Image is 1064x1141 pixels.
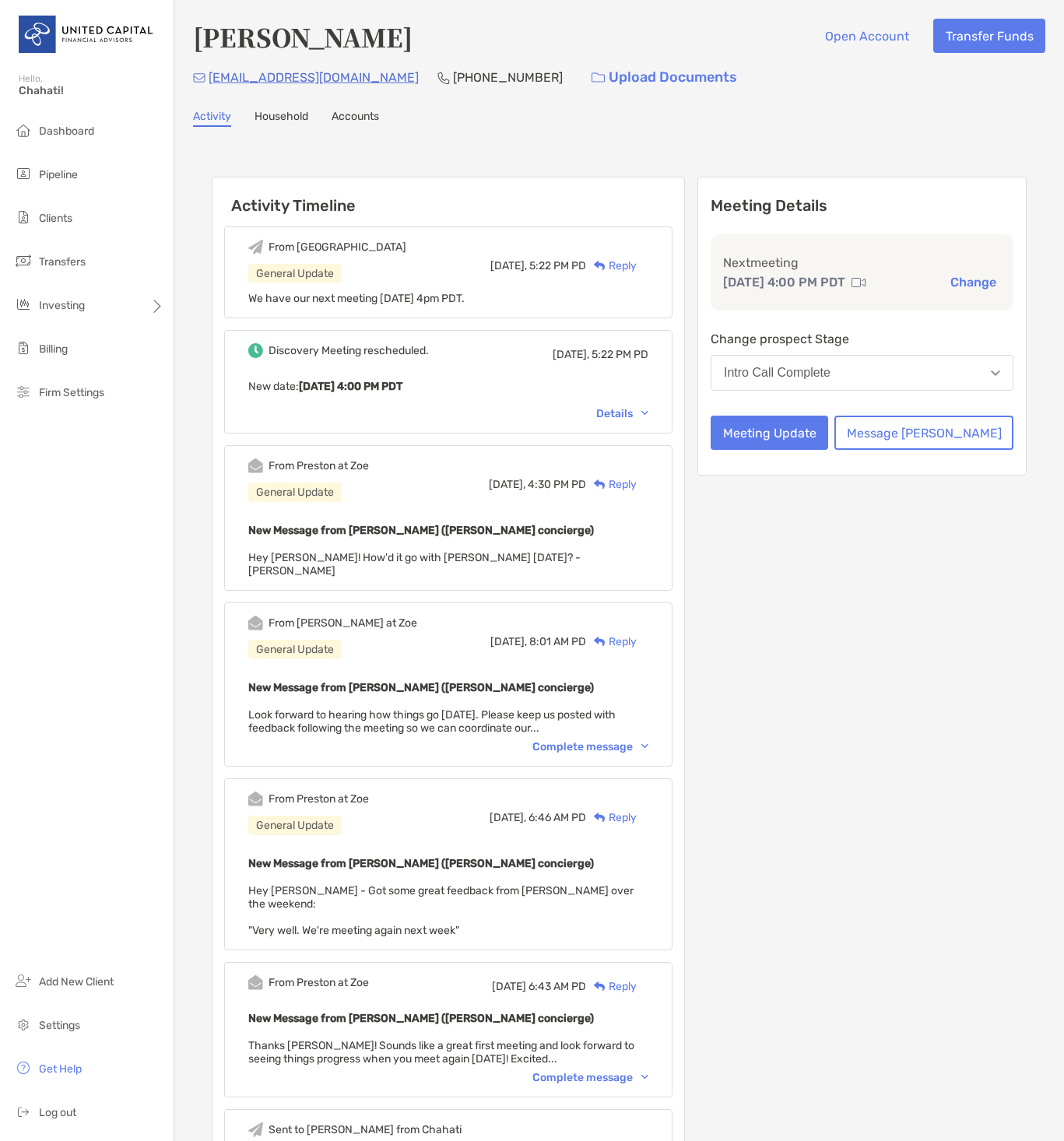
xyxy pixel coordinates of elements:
span: Investing [39,299,85,312]
span: 5:22 PM PD [592,348,648,361]
img: Reply icon [594,637,606,647]
span: 6:43 AM PD [528,980,586,993]
div: From [PERSON_NAME] at Zoe [269,616,417,630]
img: investing icon [14,295,33,314]
img: communication type [852,276,866,289]
div: Reply [586,809,637,826]
span: [DATE], [490,259,527,272]
b: New Message from [PERSON_NAME] ([PERSON_NAME] concierge) [248,1012,594,1025]
img: Open dropdown arrow [991,370,1000,376]
img: logout icon [14,1102,33,1121]
img: Event icon [248,975,263,990]
img: clients icon [14,208,33,226]
div: General Update [248,483,342,502]
p: Next meeting [723,253,1001,272]
div: Reply [586,978,637,995]
span: 5:22 PM PD [529,259,586,272]
img: settings icon [14,1015,33,1034]
div: Reply [586,476,637,493]
span: [DATE] [492,980,526,993]
p: New date : [248,377,648,396]
img: Phone Icon [437,72,450,84]
img: Reply icon [594,813,606,823]
div: General Update [248,640,342,659]
span: [DATE], [490,635,527,648]
img: Email Icon [193,73,205,83]
span: Firm Settings [39,386,104,399]
b: New Message from [PERSON_NAME] ([PERSON_NAME] concierge) [248,857,594,870]
h6: Activity Timeline [212,177,684,215]
img: dashboard icon [14,121,33,139]
button: Change [946,274,1001,290]
span: 8:01 AM PD [529,635,586,648]
span: [DATE], [489,478,525,491]
img: Reply icon [594,479,606,490]
img: get-help icon [14,1058,33,1077]
span: Dashboard [39,125,94,138]
p: Meeting Details [711,196,1013,216]
div: Sent to [PERSON_NAME] from Chahati [269,1123,462,1136]
img: Event icon [248,1122,263,1137]
img: Event icon [248,240,263,255]
img: add_new_client icon [14,971,33,990]
button: Open Account [813,19,921,53]
a: Upload Documents [581,61,747,94]
div: Reply [586,634,637,650]
div: Intro Call Complete [724,366,830,380]
b: New Message from [PERSON_NAME] ([PERSON_NAME] concierge) [248,681,594,694]
div: Complete message [532,740,648,753]
img: United Capital Logo [19,6,155,62]
div: General Update [248,264,342,283]
span: Chahati! [19,84,164,97]
button: Transfer Funds [933,19,1045,53]
img: Reply icon [594,261,606,271]
p: Change prospect Stage [711,329,1013,349]
img: Event icon [248,792,263,806]
div: Reply [586,258,637,274]
img: Reply icon [594,981,606,992]
span: Pipeline [39,168,78,181]
span: Billing [39,342,68,356]
img: pipeline icon [14,164,33,183]
img: Chevron icon [641,1075,648,1080]
a: Activity [193,110,231,127]
p: [PHONE_NUMBER] [453,68,563,87]
span: Get Help [39,1062,82,1076]
span: Transfers [39,255,86,269]
div: From [GEOGRAPHIC_DATA] [269,240,406,254]
button: Meeting Update [711,416,828,450]
span: Clients [39,212,72,225]
img: Event icon [248,458,263,473]
img: Event icon [248,616,263,630]
a: Household [255,110,308,127]
div: From Preston at Zoe [269,792,369,806]
div: Discovery Meeting rescheduled. [269,344,429,357]
img: billing icon [14,339,33,357]
span: Add New Client [39,975,114,988]
button: Message [PERSON_NAME] [834,416,1013,450]
img: Chevron icon [641,744,648,749]
div: General Update [248,816,342,835]
p: [DATE] 4:00 PM PDT [723,272,845,292]
div: Complete message [532,1071,648,1084]
p: [EMAIL_ADDRESS][DOMAIN_NAME] [209,68,419,87]
span: Hey [PERSON_NAME] - Got some great feedback from [PERSON_NAME] over the weekend: "Very well. We'r... [248,884,634,937]
div: Details [596,407,648,420]
a: Accounts [332,110,379,127]
b: New Message from [PERSON_NAME] ([PERSON_NAME] concierge) [248,524,594,537]
b: [DATE] 4:00 PM PDT [299,380,402,393]
span: Hey [PERSON_NAME]! How'd it go with [PERSON_NAME] [DATE]? -[PERSON_NAME] [248,551,581,578]
span: We have our next meeting [DATE] 4pm PDT. [248,292,465,305]
div: From Preston at Zoe [269,459,369,472]
span: [DATE], [490,811,526,824]
img: transfers icon [14,251,33,270]
img: Chevron icon [641,411,648,416]
div: From Preston at Zoe [269,976,369,989]
img: firm-settings icon [14,382,33,401]
span: 4:30 PM PD [528,478,586,491]
img: button icon [592,72,605,83]
img: Event icon [248,343,263,358]
button: Intro Call Complete [711,355,1013,391]
span: Log out [39,1106,76,1119]
span: Settings [39,1019,80,1032]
